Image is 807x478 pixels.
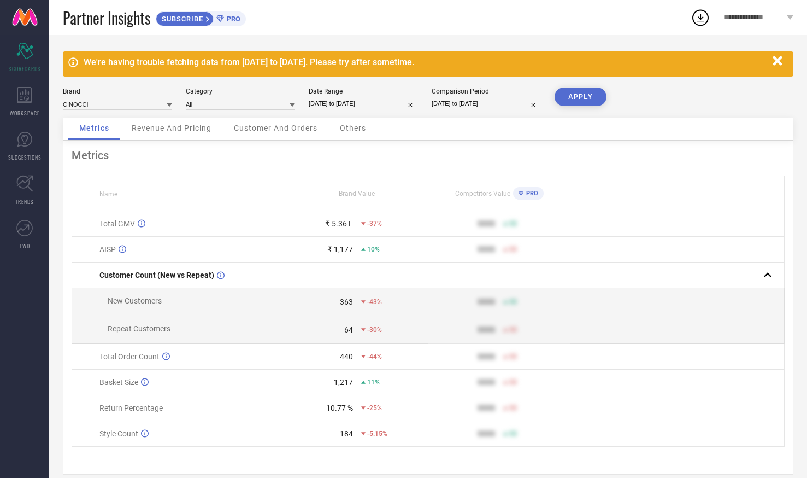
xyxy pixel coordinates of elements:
[523,190,538,197] span: PRO
[432,98,541,109] input: Select comparison period
[367,404,382,412] span: -25%
[334,378,353,387] div: 1,217
[367,326,382,334] span: -30%
[478,245,495,254] div: 9999
[10,109,40,117] span: WORKSPACE
[478,325,495,334] div: 9999
[344,325,353,334] div: 64
[509,353,517,360] span: 50
[9,65,41,73] span: SCORECARDS
[478,378,495,387] div: 9999
[156,9,246,26] a: SUBSCRIBEPRO
[455,190,510,197] span: Competitors Value
[367,246,380,253] span: 10%
[509,298,517,306] span: 50
[509,326,517,334] span: 50
[367,430,387,438] span: -5.15%
[367,378,380,386] span: 11%
[432,88,541,95] div: Comparison Period
[84,57,767,67] div: We're having trouble fetching data from [DATE] to [DATE]. Please try after sometime.
[340,124,366,132] span: Others
[325,219,353,228] div: ₹ 5.36 L
[63,7,150,29] span: Partner Insights
[79,124,109,132] span: Metrics
[8,153,42,161] span: SUGGESTIONS
[691,8,710,27] div: Open download list
[478,298,495,306] div: 9999
[326,404,353,412] div: 10.77 %
[108,296,162,305] span: New Customers
[99,190,117,198] span: Name
[367,220,382,228] span: -37%
[99,429,138,438] span: Style Count
[99,378,138,387] span: Basket Size
[99,245,116,254] span: AISP
[99,271,214,279] span: Customer Count (New vs Repeat)
[15,197,34,206] span: TRENDS
[108,324,170,333] span: Repeat Customers
[340,352,353,361] div: 440
[509,220,517,228] span: 50
[340,298,353,306] div: 363
[478,404,495,412] div: 9999
[156,15,206,23] span: SUBSCRIBE
[63,88,172,95] div: Brand
[224,15,240,23] span: PRO
[234,124,317,132] span: Customer And Orders
[99,219,135,228] span: Total GMV
[555,88,606,106] button: APPLY
[309,88,418,95] div: Date Range
[309,98,418,109] input: Select date range
[72,149,785,162] div: Metrics
[478,219,495,228] div: 9999
[367,353,382,360] span: -44%
[509,404,517,412] span: 50
[186,88,295,95] div: Category
[340,429,353,438] div: 184
[99,352,160,361] span: Total Order Count
[478,352,495,361] div: 9999
[99,404,163,412] span: Return Percentage
[339,190,375,197] span: Brand Value
[509,378,517,386] span: 50
[509,246,517,253] span: 50
[478,429,495,438] div: 9999
[20,242,30,250] span: FWD
[367,298,382,306] span: -43%
[132,124,211,132] span: Revenue And Pricing
[327,245,353,254] div: ₹ 1,177
[509,430,517,438] span: 50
